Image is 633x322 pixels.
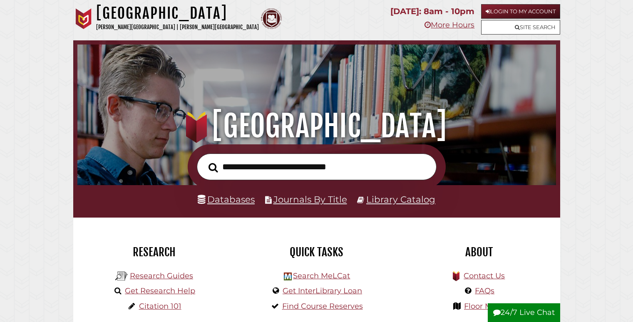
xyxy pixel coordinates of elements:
h2: Quick Tasks [242,245,392,259]
a: Contact Us [464,271,505,280]
p: [DATE]: 8am - 10pm [390,4,474,19]
a: Find Course Reserves [282,302,363,311]
a: FAQs [475,286,494,295]
button: Search [204,160,222,175]
h2: About [404,245,554,259]
h1: [GEOGRAPHIC_DATA] [96,4,259,22]
a: Search MeLCat [293,271,350,280]
i: Search [209,162,218,172]
img: Calvin Theological Seminary [261,8,282,29]
a: Journals By Title [273,194,347,205]
a: Get Research Help [125,286,195,295]
a: Library Catalog [366,194,435,205]
img: Calvin University [73,8,94,29]
a: Get InterLibrary Loan [283,286,362,295]
a: Databases [198,194,255,205]
a: Research Guides [130,271,193,280]
h2: Research [79,245,229,259]
a: Login to My Account [481,4,560,19]
img: Hekman Library Logo [284,272,292,280]
h1: [GEOGRAPHIC_DATA] [87,108,546,144]
img: Hekman Library Logo [115,270,128,282]
a: Floor Maps [464,302,505,311]
a: More Hours [424,20,474,30]
p: [PERSON_NAME][GEOGRAPHIC_DATA] | [PERSON_NAME][GEOGRAPHIC_DATA] [96,22,259,32]
a: Citation 101 [139,302,181,311]
a: Site Search [481,20,560,35]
